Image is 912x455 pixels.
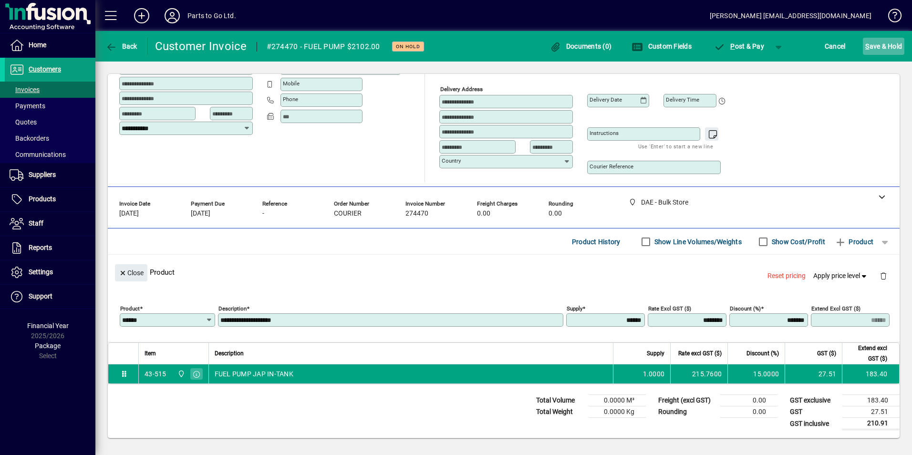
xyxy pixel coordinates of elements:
mat-label: Description [218,305,247,312]
td: 0.0000 Kg [589,406,646,418]
button: Add [126,7,157,24]
button: Post & Pay [709,38,769,55]
span: Product History [572,234,621,249]
a: Home [5,33,95,57]
span: Extend excl GST ($) [848,343,887,364]
span: Backorders [10,134,49,142]
button: Product History [568,233,624,250]
mat-hint: Use 'Enter' to start a new line [638,141,713,152]
button: Back [103,38,140,55]
div: #274470 - FUEL PUMP $2102.00 [267,39,380,54]
span: Customers [29,65,61,73]
a: Products [5,187,95,211]
span: Products [29,195,56,203]
app-page-header-button: Close [113,268,150,277]
a: Communications [5,146,95,163]
button: Product [830,233,878,250]
a: Quotes [5,114,95,130]
span: Home [29,41,46,49]
td: 183.40 [842,395,900,406]
span: Staff [29,219,43,227]
span: 0.00 [549,210,562,217]
span: Invoices [10,86,40,93]
app-page-header-button: Back [95,38,148,55]
a: Reports [5,236,95,260]
span: Description [215,348,244,359]
td: 15.0000 [727,364,785,383]
mat-label: Rate excl GST ($) [648,305,691,312]
mat-label: Delivery time [666,96,699,103]
span: Discount (%) [746,348,779,359]
mat-label: Delivery date [590,96,622,103]
span: 1.0000 [643,369,665,379]
span: FUEL PUMP JAP IN-TANK [215,369,293,379]
mat-label: Mobile [283,80,300,87]
span: Communications [10,151,66,158]
a: Suppliers [5,163,95,187]
span: ost & Pay [714,42,764,50]
span: P [730,42,735,50]
label: Show Cost/Profit [770,237,825,247]
div: Customer Invoice [155,39,247,54]
span: Support [29,292,52,300]
span: Settings [29,268,53,276]
button: Profile [157,7,187,24]
mat-label: Country [442,157,461,164]
td: GST inclusive [785,418,842,430]
a: Staff [5,212,95,236]
a: Support [5,285,95,309]
span: [DATE] [191,210,210,217]
a: Invoices [5,82,95,98]
td: 0.0000 M³ [589,395,646,406]
td: 0.00 [720,395,777,406]
span: Supply [647,348,664,359]
span: Payments [10,102,45,110]
span: Product [835,234,873,249]
td: 210.91 [842,418,900,430]
td: 27.51 [842,406,900,418]
span: Rate excl GST ($) [678,348,722,359]
div: [PERSON_NAME] [EMAIL_ADDRESS][DOMAIN_NAME] [710,8,871,23]
td: Rounding [653,406,720,418]
a: Payments [5,98,95,114]
div: 43-515 [145,369,166,379]
mat-label: Discount (%) [730,305,761,312]
span: Item [145,348,156,359]
span: - [262,210,264,217]
span: On hold [396,43,420,50]
button: Documents (0) [547,38,614,55]
td: 183.40 [842,364,899,383]
span: Quotes [10,118,37,126]
span: Cancel [825,39,846,54]
mat-label: Courier Reference [590,163,633,170]
span: Financial Year [27,322,69,330]
span: DAE - Bulk Store [175,369,186,379]
td: Total Weight [531,406,589,418]
span: 0.00 [477,210,490,217]
td: 27.51 [785,364,842,383]
span: [DATE] [119,210,139,217]
div: Parts to Go Ltd. [187,8,236,23]
button: Reset pricing [764,268,809,285]
span: Package [35,342,61,350]
mat-label: Phone [283,96,298,103]
span: 274470 [405,210,428,217]
div: Product [108,255,900,290]
a: Settings [5,260,95,284]
button: Delete [872,264,895,287]
a: Knowledge Base [881,2,900,33]
span: Close [119,265,144,281]
span: Custom Fields [632,42,692,50]
mat-label: Supply [567,305,582,312]
span: Documents (0) [549,42,611,50]
span: Suppliers [29,171,56,178]
button: Save & Hold [863,38,904,55]
label: Show Line Volumes/Weights [653,237,742,247]
td: GST exclusive [785,395,842,406]
td: Total Volume [531,395,589,406]
button: Custom Fields [629,38,694,55]
mat-label: Instructions [590,130,619,136]
mat-label: Product [120,305,140,312]
span: Apply price level [813,271,869,281]
span: Reset pricing [767,271,806,281]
